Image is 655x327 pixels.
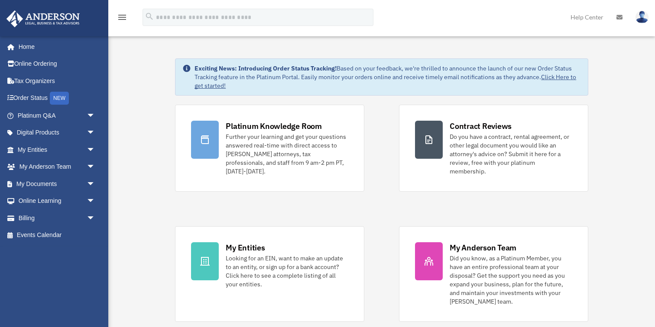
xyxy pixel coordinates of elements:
div: Further your learning and get your questions answered real-time with direct access to [PERSON_NAM... [226,132,348,176]
a: My Entities Looking for an EIN, want to make an update to an entity, or sign up for a bank accoun... [175,226,364,322]
img: Anderson Advisors Platinum Portal [4,10,82,27]
span: arrow_drop_down [87,158,104,176]
div: Based on your feedback, we're thrilled to announce the launch of our new Order Status Tracking fe... [195,64,581,90]
i: menu [117,12,127,22]
span: arrow_drop_down [87,209,104,227]
div: Do you have a contract, rental agreement, or other legal document you would like an attorney's ad... [450,132,572,176]
a: Events Calendar [6,227,108,244]
a: My Anderson Teamarrow_drop_down [6,158,108,176]
a: My Entitiesarrow_drop_down [6,141,108,158]
a: Billingarrow_drop_down [6,209,108,227]
div: My Anderson Team [450,242,516,253]
span: arrow_drop_down [87,124,104,142]
span: arrow_drop_down [87,141,104,159]
a: Online Ordering [6,55,108,73]
a: My Anderson Team Did you know, as a Platinum Member, you have an entire professional team at your... [399,226,588,322]
a: Contract Reviews Do you have a contract, rental agreement, or other legal document you would like... [399,105,588,192]
a: My Documentsarrow_drop_down [6,175,108,192]
a: Click Here to get started! [195,73,576,90]
a: menu [117,15,127,22]
strong: Exciting News: Introducing Order Status Tracking! [195,64,337,72]
a: Online Learningarrow_drop_down [6,192,108,210]
a: Tax Organizers [6,72,108,90]
div: Platinum Knowledge Room [226,121,322,131]
a: Order StatusNEW [6,90,108,107]
a: Platinum Knowledge Room Further your learning and get your questions answered real-time with dire... [175,105,364,192]
div: Looking for an EIN, want to make an update to an entity, or sign up for a bank account? Click her... [226,254,348,289]
div: Contract Reviews [450,121,512,131]
a: Platinum Q&Aarrow_drop_down [6,107,108,124]
a: Home [6,38,104,55]
div: NEW [50,92,69,105]
span: arrow_drop_down [87,107,104,125]
img: User Pic [636,11,649,23]
span: arrow_drop_down [87,192,104,210]
div: Did you know, as a Platinum Member, you have an entire professional team at your disposal? Get th... [450,254,572,306]
a: Digital Productsarrow_drop_down [6,124,108,141]
div: My Entities [226,242,265,253]
i: search [145,12,154,21]
span: arrow_drop_down [87,175,104,193]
